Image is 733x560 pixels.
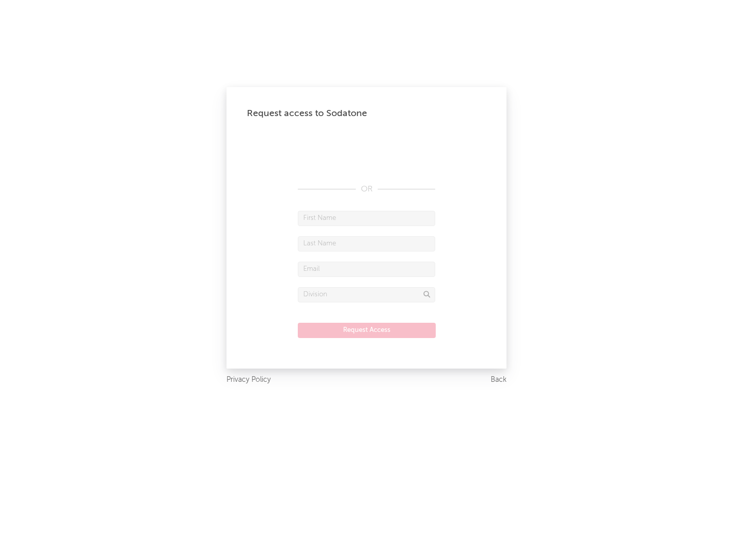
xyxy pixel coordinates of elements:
input: Email [298,262,435,277]
div: OR [298,183,435,195]
input: First Name [298,211,435,226]
input: Last Name [298,236,435,251]
div: Request access to Sodatone [247,107,486,120]
input: Division [298,287,435,302]
a: Privacy Policy [227,374,271,386]
a: Back [491,374,506,386]
button: Request Access [298,323,436,338]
